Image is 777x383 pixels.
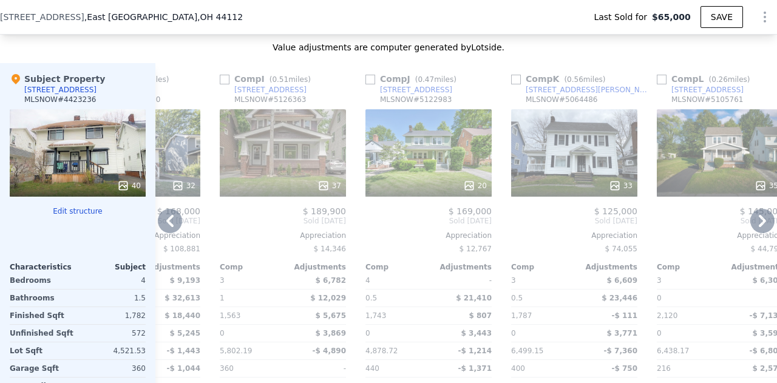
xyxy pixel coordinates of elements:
span: 1,743 [365,311,386,320]
div: MLSNOW # 5105761 [671,95,743,104]
div: 33 [609,180,633,192]
div: MLSNOW # 5126363 [234,95,306,104]
span: , OH 44112 [197,12,243,22]
span: $ 6,782 [316,276,346,285]
div: Comp I [220,73,316,85]
div: Comp K [511,73,610,85]
span: $ 108,881 [163,245,200,253]
span: -$ 750 [611,364,637,373]
span: -$ 4,890 [313,347,346,355]
span: 0.56 [567,75,583,84]
span: 4,878.72 [365,347,398,355]
div: Adjustments [429,262,492,272]
span: 6,438.17 [657,347,689,355]
span: $ 9,193 [170,276,200,285]
span: 2,120 [657,311,677,320]
span: 0 [657,329,662,337]
span: $ 74,055 [605,245,637,253]
div: Finished Sqft [10,307,75,324]
span: 0 [220,329,225,337]
div: Bedrooms [10,272,75,289]
span: $65,000 [652,11,691,23]
button: Show Options [753,5,777,29]
span: $ 3,869 [316,329,346,337]
div: [STREET_ADDRESS] [24,85,97,95]
span: $ 12,029 [310,294,346,302]
span: Sold [DATE] [220,216,346,226]
span: -$ 1,371 [458,364,492,373]
a: [STREET_ADDRESS] [657,85,744,95]
span: $ 5,675 [316,311,346,320]
div: 0.5 [365,290,426,307]
div: Unfinished Sqft [10,325,75,342]
span: 0 [511,329,516,337]
span: , East [GEOGRAPHIC_DATA] [84,11,243,23]
span: 3 [511,276,516,285]
div: 32 [172,180,195,192]
div: 1 [220,290,280,307]
span: Last Sold for [594,11,652,23]
div: 20 [463,180,487,192]
span: $ 5,245 [170,329,200,337]
a: [STREET_ADDRESS] [365,85,452,95]
span: ( miles) [704,75,755,84]
span: $ 168,000 [157,206,200,216]
span: -$ 1,443 [167,347,200,355]
div: [STREET_ADDRESS] [671,85,744,95]
span: 0.47 [418,75,434,84]
span: $ 169,000 [449,206,492,216]
span: $ 12,767 [460,245,492,253]
div: 0 [657,290,718,307]
span: -$ 1,214 [458,347,492,355]
div: MLSNOW # 5122983 [380,95,452,104]
span: 360 [220,364,234,373]
span: Sold [DATE] [511,216,637,226]
div: Appreciation [511,231,637,240]
div: Characteristics [10,262,78,272]
div: [STREET_ADDRESS][PERSON_NAME] [526,85,652,95]
div: 4 [80,272,146,289]
div: Subject [78,262,146,272]
div: 360 [80,360,146,377]
a: [STREET_ADDRESS][PERSON_NAME] [511,85,652,95]
span: 0 [365,329,370,337]
span: $ 125,000 [594,206,637,216]
span: $ 21,410 [456,294,492,302]
div: Comp [220,262,283,272]
button: Edit structure [10,206,146,216]
span: $ 3,771 [607,329,637,337]
div: Comp [365,262,429,272]
div: [STREET_ADDRESS] [380,85,452,95]
span: 6,499.15 [511,347,543,355]
span: ( miles) [410,75,461,84]
span: $ 6,609 [607,276,637,285]
span: 216 [657,364,671,373]
div: Comp [511,262,574,272]
span: 1,563 [220,311,240,320]
span: 0.26 [711,75,728,84]
span: 1,787 [511,311,532,320]
span: 440 [365,364,379,373]
a: [STREET_ADDRESS] [220,85,307,95]
div: 37 [317,180,341,192]
span: $ 23,446 [602,294,637,302]
span: $ 14,346 [314,245,346,253]
span: 4 [365,276,370,285]
div: Subject Property [10,73,105,85]
div: 572 [80,325,146,342]
div: Comp [657,262,720,272]
span: $ 32,613 [165,294,200,302]
div: Adjustments [574,262,637,272]
span: $ 189,900 [303,206,346,216]
div: Appreciation [220,231,346,240]
div: MLSNOW # 5064486 [526,95,597,104]
div: Garage Sqft [10,360,75,377]
span: 3 [220,276,225,285]
div: Lot Sqft [10,342,75,359]
span: ( miles) [559,75,610,84]
span: ( miles) [265,75,316,84]
div: Appreciation [365,231,492,240]
span: $ 18,440 [165,311,200,320]
span: $ 3,443 [461,329,492,337]
div: - [285,360,346,377]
